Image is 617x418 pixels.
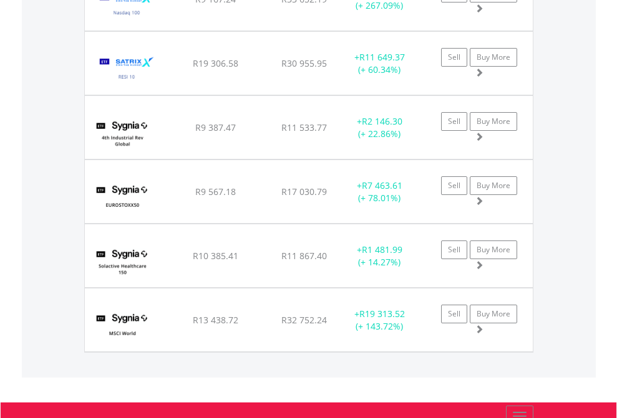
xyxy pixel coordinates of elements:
div: + (+ 60.34%) [341,51,419,76]
div: + (+ 143.72%) [341,308,419,333]
span: R2 146.30 [362,115,402,127]
span: R30 955.95 [281,57,327,69]
a: Sell [441,48,467,67]
span: R19 306.58 [193,57,238,69]
img: TFSA.STXRES.png [91,47,163,92]
div: + (+ 78.01%) [341,179,419,204]
span: R9 387.47 [195,121,236,133]
span: R13 438.72 [193,314,238,326]
span: R32 752.24 [281,314,327,326]
img: TFSA.SYGEU.png [91,176,154,220]
span: R11 533.77 [281,121,327,133]
img: TFSA.SYGWD.png [91,304,154,348]
a: Sell [441,176,467,195]
a: Buy More [470,176,517,195]
span: R10 385.41 [193,250,238,262]
img: TFSA.SYG4IR.png [91,112,154,156]
a: Sell [441,112,467,131]
a: Sell [441,305,467,323]
span: R11 649.37 [359,51,405,63]
span: R7 463.61 [362,179,402,191]
div: + (+ 14.27%) [341,244,419,268]
span: R19 313.52 [359,308,405,320]
div: + (+ 22.86%) [341,115,419,140]
a: Buy More [470,112,517,131]
span: R17 030.79 [281,186,327,197]
img: TFSA.SYGH.png [91,240,154,284]
a: Buy More [470,240,517,259]
a: Sell [441,240,467,259]
span: R1 481.99 [362,244,402,255]
a: Buy More [470,305,517,323]
span: R11 867.40 [281,250,327,262]
span: R9 567.18 [195,186,236,197]
a: Buy More [470,48,517,67]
